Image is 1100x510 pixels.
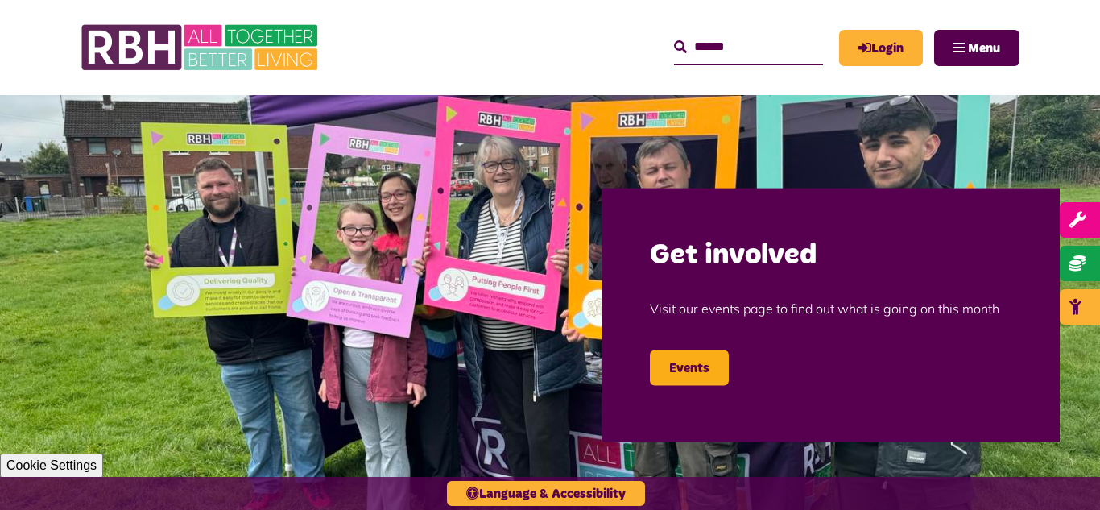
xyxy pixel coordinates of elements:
p: Visit our events page to find out what is going on this month [650,274,1011,342]
span: Menu [968,42,1000,55]
a: MyRBH [839,30,923,66]
button: Navigation [934,30,1019,66]
a: Events [650,350,729,385]
img: RBH [81,16,322,79]
button: Language & Accessibility [447,481,645,506]
h2: Get involved [650,236,1011,274]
